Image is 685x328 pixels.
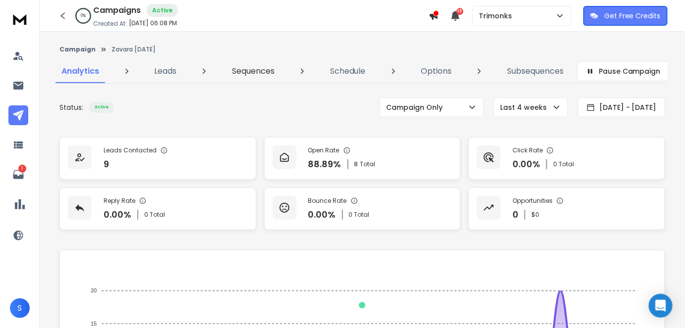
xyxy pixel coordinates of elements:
[604,11,661,21] p: Get Free Credits
[59,102,83,112] p: Status:
[61,65,99,77] p: Analytics
[513,197,553,205] p: Opportunities
[308,146,340,154] p: Open Rate
[578,97,665,117] button: [DATE] - [DATE]
[56,59,105,83] a: Analytics
[479,11,516,21] p: Trimonks
[91,288,97,294] tspan: 20
[386,102,447,112] p: Campaign Only
[91,321,97,327] tspan: 15
[59,46,96,53] button: Campaign
[10,298,30,318] button: S
[104,146,157,154] p: Leads Contacted
[507,65,564,77] p: Subsequences
[501,59,570,83] a: Subsequences
[89,102,114,113] div: Active
[553,160,574,168] p: 0 Total
[81,13,86,19] p: 0 %
[360,160,376,168] span: Total
[264,137,461,180] a: Open Rate88.89%8Total
[104,208,131,222] p: 0.00 %
[531,211,539,219] p: $ 0
[104,157,109,171] p: 9
[468,187,665,230] a: Opportunities0$0
[104,197,135,205] p: Reply Rate
[93,20,127,28] p: Created At:
[457,8,463,15] span: 13
[8,165,28,185] a: 1
[232,65,275,77] p: Sequences
[59,187,256,230] a: Reply Rate0.00%0 Total
[59,137,256,180] a: Leads Contacted9
[144,211,165,219] p: 0 Total
[308,157,342,171] p: 88.89 %
[421,65,452,77] p: Options
[349,211,370,219] p: 0 Total
[583,6,668,26] button: Get Free Credits
[129,19,177,27] p: [DATE] 06:08 PM
[155,65,177,77] p: Leads
[354,160,358,168] span: 8
[500,102,551,112] p: Last 4 weeks
[264,187,461,230] a: Bounce Rate0.00%0 Total
[149,59,183,83] a: Leads
[93,4,141,16] h1: Campaigns
[147,4,178,17] div: Active
[577,61,669,81] button: Pause Campaign
[513,208,518,222] p: 0
[324,59,372,83] a: Schedule
[513,146,543,154] p: Click Rate
[415,59,457,83] a: Options
[10,10,30,28] img: logo
[513,157,540,171] p: 0.00 %
[330,65,366,77] p: Schedule
[308,197,347,205] p: Bounce Rate
[468,137,665,180] a: Click Rate0.00%0 Total
[308,208,336,222] p: 0.00 %
[226,59,281,83] a: Sequences
[112,46,156,53] p: Zavara [DATE]
[18,165,26,173] p: 1
[649,294,673,318] div: Open Intercom Messenger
